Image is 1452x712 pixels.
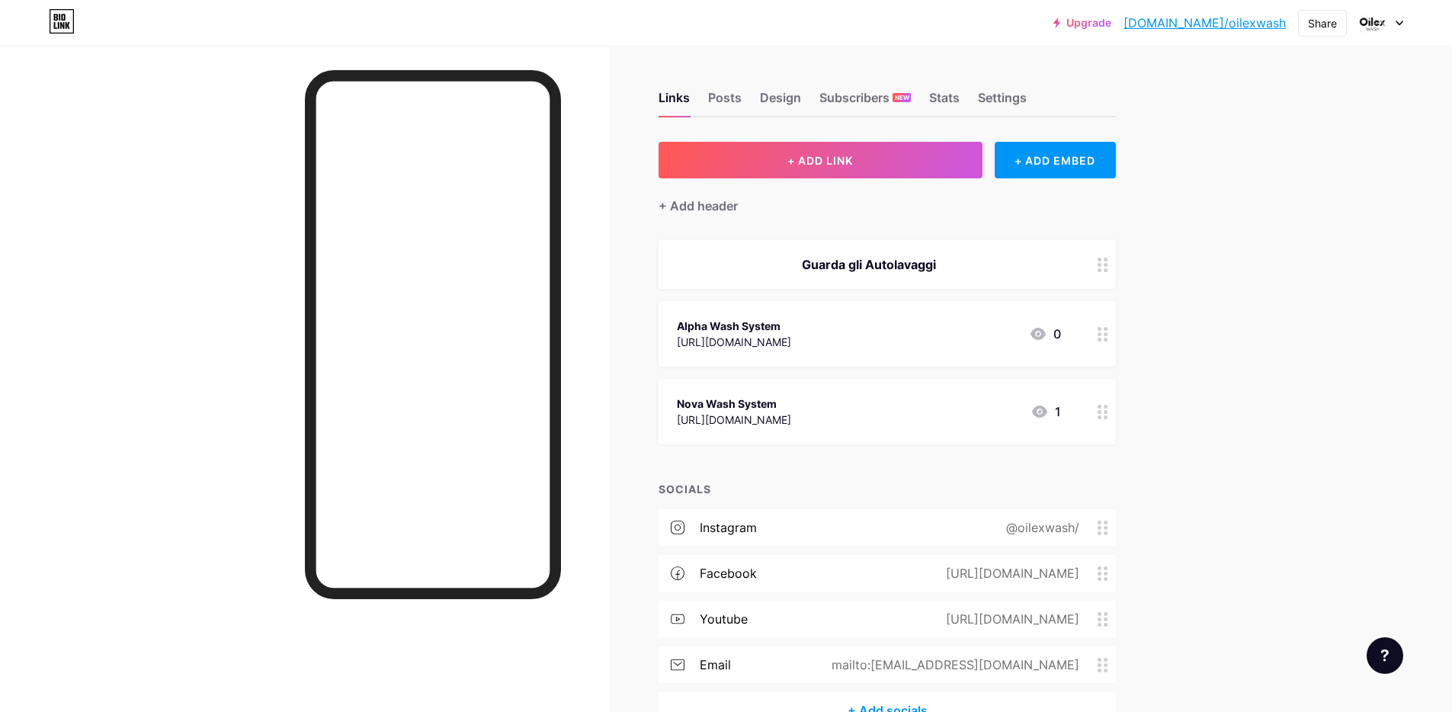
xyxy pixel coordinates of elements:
[677,412,791,428] div: [URL][DOMAIN_NAME]
[807,656,1098,674] div: mailto:[EMAIL_ADDRESS][DOMAIN_NAME]
[978,88,1027,116] div: Settings
[700,564,757,582] div: facebook
[659,142,982,178] button: + ADD LINK
[677,396,791,412] div: Nova Wash System
[700,656,731,674] div: email
[787,154,853,167] span: + ADD LINK
[1031,403,1061,421] div: 1
[659,481,1116,497] div: SOCIALS
[922,610,1098,628] div: [URL][DOMAIN_NAME]
[922,564,1098,582] div: [URL][DOMAIN_NAME]
[1029,325,1061,343] div: 0
[708,88,742,116] div: Posts
[760,88,801,116] div: Design
[659,88,690,116] div: Links
[1308,15,1337,31] div: Share
[895,93,909,102] span: NEW
[929,88,960,116] div: Stats
[700,518,757,537] div: instagram
[700,610,748,628] div: youtube
[659,197,738,215] div: + Add header
[677,318,791,334] div: Alpha Wash System
[677,255,1061,274] div: Guarda gli Autolavaggi
[1123,14,1286,32] a: [DOMAIN_NAME]/oilexwash
[982,518,1098,537] div: @oilexwash/
[1358,8,1387,37] img: Alessandro Avella
[995,142,1116,178] div: + ADD EMBED
[677,334,791,350] div: [URL][DOMAIN_NAME]
[1053,17,1111,29] a: Upgrade
[819,88,911,116] div: Subscribers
